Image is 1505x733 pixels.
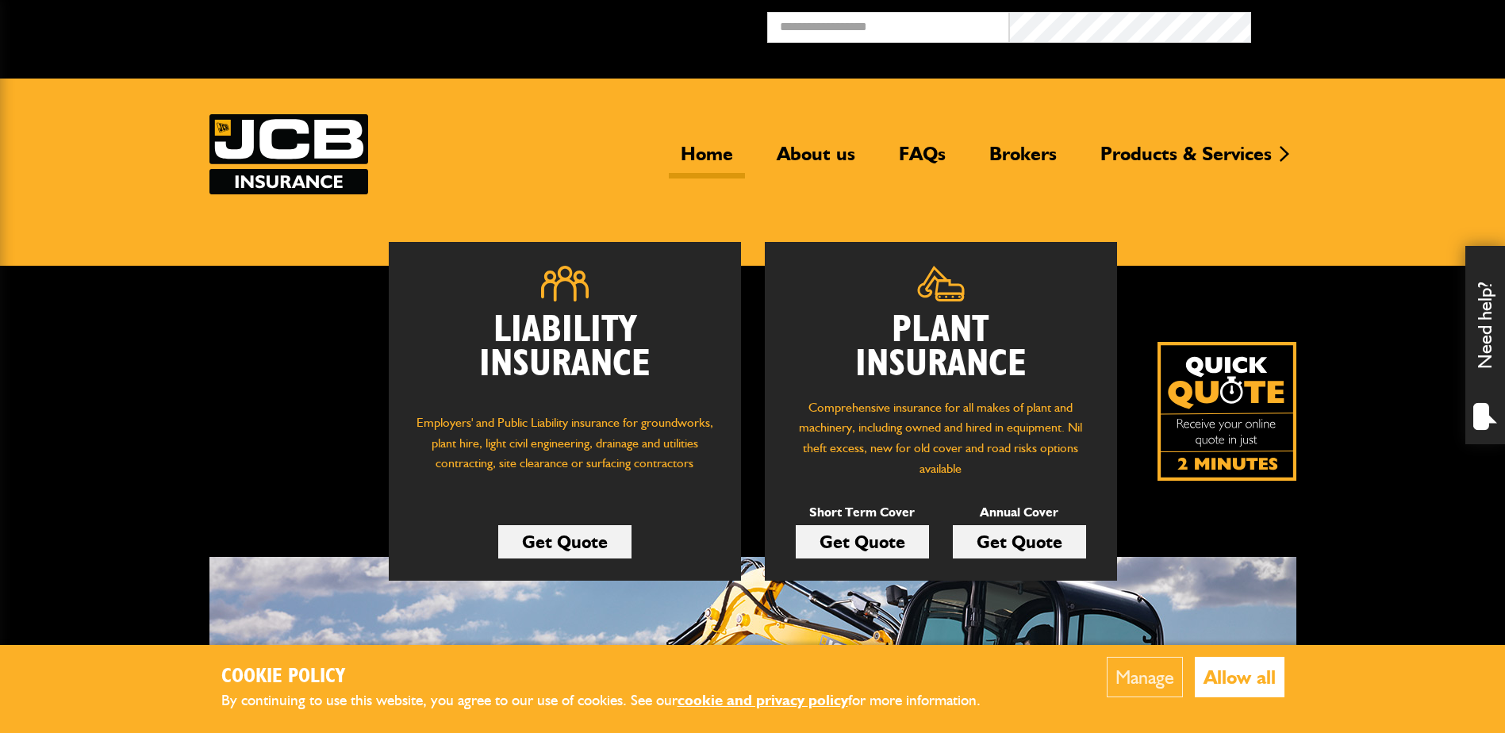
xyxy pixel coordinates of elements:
[1088,142,1284,178] a: Products & Services
[1107,657,1183,697] button: Manage
[887,142,958,178] a: FAQs
[789,313,1093,382] h2: Plant Insurance
[413,413,717,489] p: Employers' and Public Liability insurance for groundworks, plant hire, light civil engineering, d...
[765,142,867,178] a: About us
[209,114,368,194] a: JCB Insurance Services
[209,114,368,194] img: JCB Insurance Services logo
[678,691,848,709] a: cookie and privacy policy
[796,502,929,523] p: Short Term Cover
[221,689,1007,713] p: By continuing to use this website, you agree to our use of cookies. See our for more information.
[1465,246,1505,444] div: Need help?
[413,313,717,397] h2: Liability Insurance
[1251,12,1493,36] button: Broker Login
[1195,657,1284,697] button: Allow all
[1158,342,1296,481] img: Quick Quote
[953,525,1086,558] a: Get Quote
[953,502,1086,523] p: Annual Cover
[498,525,632,558] a: Get Quote
[796,525,929,558] a: Get Quote
[669,142,745,178] a: Home
[977,142,1069,178] a: Brokers
[1158,342,1296,481] a: Get your insurance quote isn just 2-minutes
[789,397,1093,478] p: Comprehensive insurance for all makes of plant and machinery, including owned and hired in equipm...
[221,665,1007,689] h2: Cookie Policy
